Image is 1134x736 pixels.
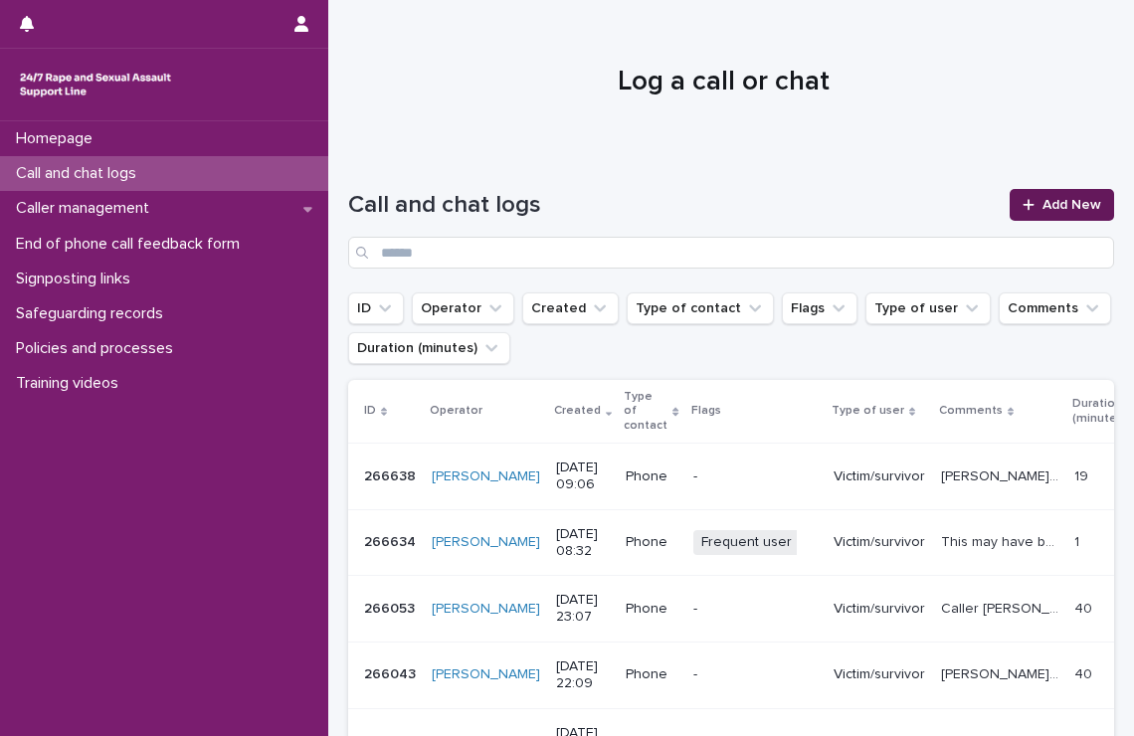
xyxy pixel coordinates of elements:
a: [PERSON_NAME] [432,601,540,618]
p: Phone [626,666,676,683]
p: Training videos [8,374,134,393]
p: Created [554,400,601,422]
p: Caller wanted to explore feelings around a recent housing meeting and feelings towards their trea... [941,662,1062,683]
h1: Log a call or chat [348,66,1099,99]
h1: Call and chat logs [348,191,998,220]
p: [DATE] 08:32 [556,526,610,560]
p: Caller said they were raped 3 weeks previously and this was the first time they had disclosed. He... [941,464,1062,485]
span: Add New [1042,198,1101,212]
p: Phone [626,468,676,485]
p: Phone [626,601,676,618]
p: Victim/survivor [834,468,925,485]
p: Victim/survivor [834,666,925,683]
button: Comments [999,292,1111,324]
p: Caller management [8,199,165,218]
a: [PERSON_NAME] [432,666,540,683]
p: Safeguarding records [8,304,179,323]
p: - [693,468,818,485]
p: 266053 [364,597,419,618]
p: 266634 [364,530,420,551]
p: ID [364,400,376,422]
p: Comments [939,400,1003,422]
img: rhQMoQhaT3yELyF149Cw [16,65,175,104]
span: Frequent user [693,530,800,555]
p: Call and chat logs [8,164,152,183]
input: Search [348,237,1114,269]
button: Type of user [865,292,991,324]
p: End of phone call feedback form [8,235,256,254]
p: 40 [1074,662,1096,683]
p: Flags [691,400,721,422]
p: Victim/survivor [834,534,925,551]
p: 19 [1074,464,1092,485]
button: Type of contact [627,292,774,324]
p: - [693,601,818,618]
button: Flags [782,292,857,324]
p: Phone [626,534,676,551]
p: 1 [1074,530,1083,551]
p: This may have been FU R - mentioned they were annoyed at 'people' and then hung up after my name. [941,530,1062,551]
p: Homepage [8,129,108,148]
button: ID [348,292,404,324]
p: Duration (minutes) [1072,393,1127,430]
a: [PERSON_NAME] [432,534,540,551]
p: Signposting links [8,270,146,288]
p: - [693,666,818,683]
p: [DATE] 22:09 [556,658,610,692]
p: Victim/survivor [834,601,925,618]
p: 40 [1074,597,1096,618]
button: Operator [412,292,514,324]
p: Operator [430,400,482,422]
p: Type of user [832,400,904,422]
p: Policies and processes [8,339,189,358]
p: 266638 [364,464,420,485]
a: Add New [1010,189,1114,221]
p: Caller Ella wanted to discuss issues at school and fear about people knowing about her experience... [941,597,1062,618]
a: [PERSON_NAME] [432,468,540,485]
p: 266043 [364,662,420,683]
button: Duration (minutes) [348,332,510,364]
p: [DATE] 09:06 [556,460,610,493]
p: [DATE] 23:07 [556,592,610,626]
p: Type of contact [624,386,667,437]
button: Created [522,292,619,324]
